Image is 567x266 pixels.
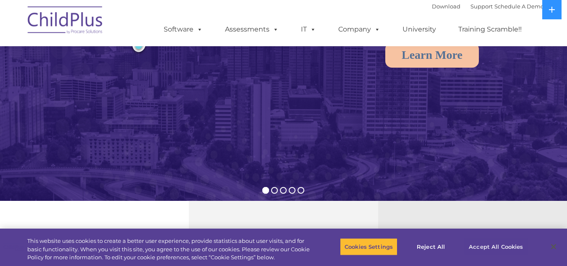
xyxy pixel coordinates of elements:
button: Accept All Cookies [464,238,528,255]
div: This website uses cookies to create a better user experience, provide statistics about user visit... [27,237,312,262]
a: Company [330,21,389,38]
a: Schedule A Demo [494,3,544,10]
span: Phone number [117,90,152,96]
a: Support [470,3,493,10]
a: Software [155,21,211,38]
span: Last name [117,55,142,62]
a: Learn More [385,42,479,68]
a: Assessments [217,21,287,38]
button: Close [544,237,563,256]
a: Download [432,3,460,10]
a: University [394,21,444,38]
img: ChildPlus by Procare Solutions [24,0,107,42]
button: Reject All [405,238,457,255]
button: Cookies Settings [340,238,397,255]
a: Training Scramble!! [450,21,530,38]
font: | [432,3,544,10]
a: IT [293,21,324,38]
